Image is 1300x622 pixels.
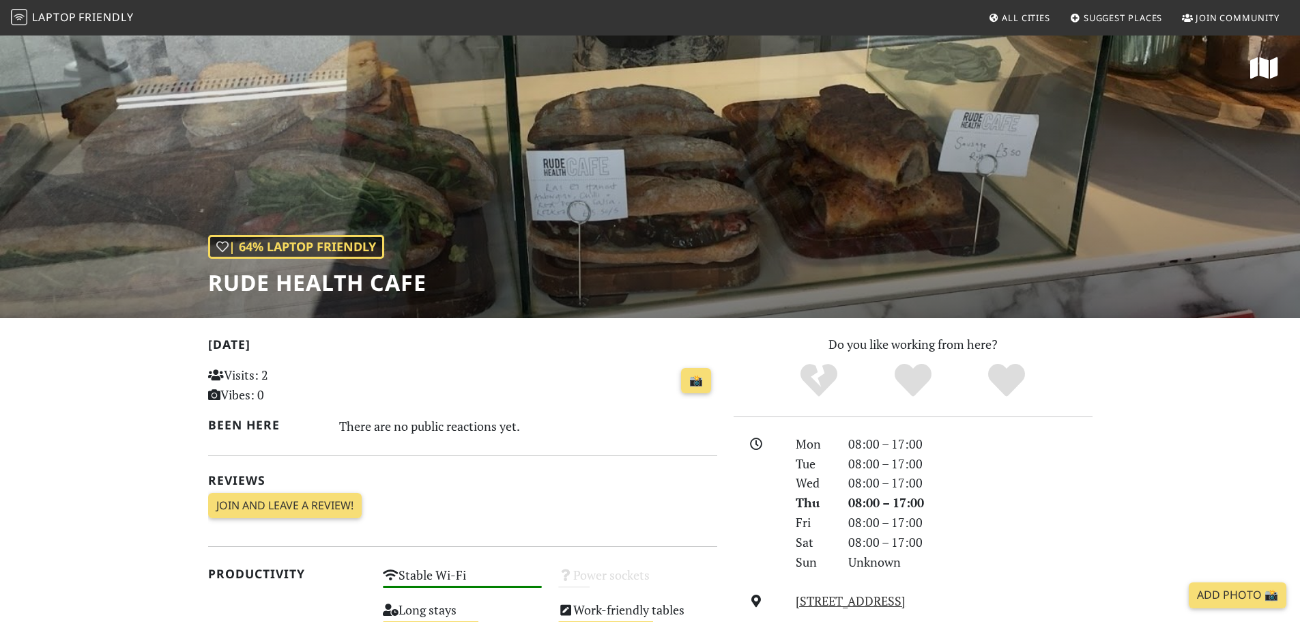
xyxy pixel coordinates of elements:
span: Join Community [1196,12,1280,24]
span: Laptop [32,10,76,25]
div: Sun [788,552,839,572]
p: Do you like working from here? [734,335,1093,354]
a: All Cities [983,5,1056,30]
div: Mon [788,434,839,454]
a: [STREET_ADDRESS] [796,593,906,609]
a: Join Community [1176,5,1285,30]
div: Yes [866,362,960,399]
div: 08:00 – 17:00 [840,533,1101,552]
div: Sat [788,533,839,552]
a: LaptopFriendly LaptopFriendly [11,6,134,30]
div: 08:00 – 17:00 [840,513,1101,533]
h1: Rude Health Cafe [208,270,427,296]
div: 08:00 – 17:00 [840,454,1101,474]
a: Add Photo 📸 [1189,582,1286,608]
div: Thu [788,493,839,513]
h2: Reviews [208,473,717,487]
h2: [DATE] [208,337,717,357]
div: 08:00 – 17:00 [840,434,1101,454]
div: Stable Wi-Fi [375,564,550,599]
div: 08:00 – 17:00 [840,493,1101,513]
div: | 64% Laptop Friendly [208,235,384,259]
div: Wed [788,473,839,493]
img: LaptopFriendly [11,9,27,25]
div: Power sockets [550,564,725,599]
div: Definitely! [959,362,1054,399]
div: 08:00 – 17:00 [840,473,1101,493]
div: Tue [788,454,839,474]
div: Unknown [840,552,1101,572]
span: Friendly [78,10,133,25]
div: No [772,362,866,399]
span: Suggest Places [1084,12,1163,24]
div: Fri [788,513,839,533]
a: Join and leave a review! [208,493,362,519]
h2: Been here [208,418,323,432]
div: There are no public reactions yet. [339,415,717,437]
span: All Cities [1002,12,1050,24]
h2: Productivity [208,567,367,581]
p: Visits: 2 Vibes: 0 [208,365,367,405]
a: Suggest Places [1065,5,1168,30]
a: 📸 [681,368,711,394]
